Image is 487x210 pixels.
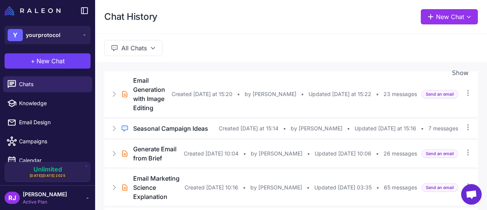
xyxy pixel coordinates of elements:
[185,183,238,192] span: Created [DATE] 10:16
[376,183,379,192] span: •
[315,149,371,158] span: Updated [DATE] 10:06
[5,6,64,15] a: Raleon Logo
[19,80,86,88] span: Chats
[5,53,91,69] button: +New Chat
[3,95,92,111] a: Knowledge
[461,184,482,205] a: Open chat
[376,90,379,98] span: •
[26,31,60,39] span: yourprotocol
[23,190,67,199] span: [PERSON_NAME]
[37,56,65,66] span: New Chat
[3,76,92,92] a: Chats
[250,183,302,192] span: by [PERSON_NAME]
[243,183,246,192] span: •
[104,40,162,56] button: All Chats
[5,192,20,204] div: RJ
[307,149,310,158] span: •
[30,173,66,178] span: [DATE][DATE] 2025
[237,90,240,98] span: •
[428,124,458,133] span: 7 messages
[19,137,86,146] span: Campaigns
[23,199,67,205] span: Active Plan
[384,149,417,158] span: 26 messages
[219,124,279,133] span: Created [DATE] at 15:14
[291,124,342,133] span: by [PERSON_NAME]
[283,124,286,133] span: •
[376,149,379,158] span: •
[19,99,86,107] span: Knowledge
[422,90,458,99] span: Send an email
[421,124,424,133] span: •
[133,144,184,163] h3: Generate Email from Brief
[5,26,91,44] button: Yyourprotocol
[384,90,417,98] span: 23 messages
[133,76,172,112] h3: Email Generation with Image Editing
[19,118,86,127] span: Email Design
[8,29,23,41] div: Y
[421,9,478,24] button: New Chat
[301,90,304,98] span: •
[33,166,62,172] span: Unlimited
[3,152,92,168] a: Calendar
[19,156,86,165] span: Calendar
[314,183,372,192] span: Updated [DATE] 03:35
[309,90,371,98] span: Updated [DATE] at 15:22
[422,149,458,158] span: Send an email
[251,149,302,158] span: by [PERSON_NAME]
[355,124,416,133] span: Updated [DATE] at 15:16
[243,149,246,158] span: •
[104,11,158,23] h1: Chat History
[384,183,417,192] span: 65 messages
[3,114,92,130] a: Email Design
[5,6,60,15] img: Raleon Logo
[452,69,468,77] span: Show
[172,90,232,98] span: Created [DATE] at 15:20
[184,149,239,158] span: Created [DATE] 10:04
[347,124,350,133] span: •
[133,124,208,133] h3: Seasonal Campaign Ideas
[307,183,310,192] span: •
[31,56,35,66] span: +
[3,133,92,149] a: Campaigns
[133,174,185,201] h3: Email Marketing Science Explanation
[422,183,458,192] span: Send an email
[245,90,296,98] span: by [PERSON_NAME]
